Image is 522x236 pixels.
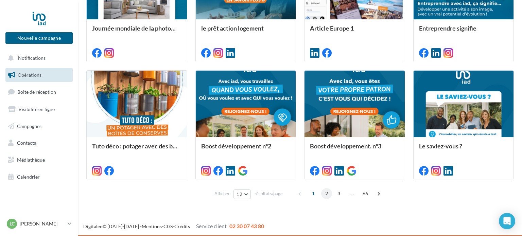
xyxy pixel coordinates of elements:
div: Le saviez-vous ? [419,143,508,156]
span: Notifications [18,55,46,61]
span: Afficher [214,190,230,197]
span: 1 [308,188,319,199]
span: Médiathèque [17,157,45,163]
span: Service client [196,223,227,229]
a: Visibilité en ligne [4,102,74,116]
a: Médiathèque [4,153,74,167]
a: Mentions [142,223,162,229]
span: Opérations [18,72,41,78]
div: Open Intercom Messenger [499,213,515,229]
button: Notifications [4,51,71,65]
a: Contacts [4,136,74,150]
a: Digitaleo [83,223,103,229]
span: 12 [237,192,242,197]
span: Campagnes [17,123,41,129]
a: Opérations [4,68,74,82]
a: Calendrier [4,170,74,184]
span: ... [347,188,358,199]
p: [PERSON_NAME] [20,220,65,227]
span: 02 30 07 43 80 [229,223,264,229]
a: Lc [PERSON_NAME] [5,217,73,230]
span: 3 [333,188,344,199]
div: Boost développement. n°3 [310,143,399,156]
span: 66 [360,188,371,199]
a: Crédits [174,223,190,229]
a: CGS [163,223,173,229]
span: Lc [10,220,15,227]
span: Boîte de réception [17,89,56,95]
button: 12 [233,189,251,199]
span: Calendrier [17,174,40,180]
div: Journée mondiale de la photographie [92,25,181,38]
div: Article Europe 1 [310,25,399,38]
div: le prêt action logement [201,25,291,38]
span: 2 [321,188,332,199]
span: Contacts [17,140,36,146]
span: Visibilité en ligne [18,106,55,112]
div: Boost développement n°2 [201,143,291,156]
span: résultats/page [255,190,283,197]
span: © [DATE]-[DATE] - - - [83,223,264,229]
a: Campagnes [4,119,74,133]
a: Boîte de réception [4,85,74,99]
div: Tuto déco : potager avec des boites de conserves [92,143,181,156]
div: Entreprendre signifie [419,25,508,38]
button: Nouvelle campagne [5,32,73,44]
